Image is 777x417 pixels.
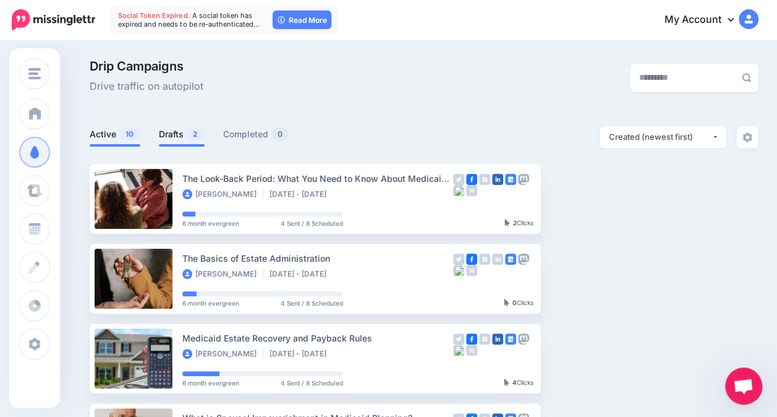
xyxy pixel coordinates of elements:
[492,174,503,185] img: linkedin-square.png
[504,299,509,306] img: pointer-grey-darker.png
[504,379,509,386] img: pointer-grey-darker.png
[505,254,516,265] img: google_business-square.png
[479,254,490,265] img: instagram-grey-square.png
[504,379,533,387] div: Clicks
[504,220,533,227] div: Clicks
[119,128,140,140] span: 10
[479,333,490,345] img: instagram-grey-square.png
[512,299,517,306] b: 0
[182,300,239,306] span: 6 month evergreen
[159,127,205,142] a: Drafts2
[281,380,343,386] span: 4 Sent / 8 Scheduled
[453,333,464,345] img: twitter-grey-square.png
[270,349,333,359] li: [DATE] - [DATE]
[742,73,751,82] img: search-grey-6.png
[281,220,343,226] span: 4 Sent / 8 Scheduled
[270,269,333,279] li: [DATE] - [DATE]
[518,254,529,265] img: mastodon-grey-square.png
[600,126,726,148] button: Created (newest first)
[453,174,464,185] img: twitter-grey-square.png
[453,185,464,196] img: bluesky-grey-square.png
[742,132,752,142] img: settings-grey.png
[281,300,343,306] span: 4 Sent / 8 Scheduled
[182,380,239,386] span: 6 month evergreen
[271,128,289,140] span: 0
[182,220,239,226] span: 6 month evergreen
[12,9,95,30] img: Missinglettr
[466,185,477,196] img: medium-grey-square.png
[479,174,490,185] img: instagram-grey-square.png
[466,254,477,265] img: facebook-square.png
[453,265,464,276] img: bluesky-grey-square.png
[453,254,464,265] img: twitter-grey-square.png
[504,299,533,307] div: Clicks
[273,11,331,29] a: Read More
[187,128,204,140] span: 2
[182,251,453,265] div: The Basics of Estate Administration
[270,189,333,199] li: [DATE] - [DATE]
[466,265,477,276] img: medium-grey-square.png
[466,345,477,356] img: medium-grey-square.png
[118,11,259,28] span: A social token has expired and needs to be re-authenticated…
[725,368,762,405] a: Open chat
[513,219,517,226] b: 2
[652,5,758,35] a: My Account
[90,127,140,142] a: Active10
[90,79,203,95] span: Drive traffic on autopilot
[453,345,464,356] img: bluesky-grey-square.png
[505,174,516,185] img: google_business-square.png
[504,219,510,226] img: pointer-grey-darker.png
[609,131,711,143] div: Created (newest first)
[223,127,289,142] a: Completed0
[512,379,517,386] b: 4
[28,68,41,79] img: menu.png
[90,60,203,72] span: Drip Campaigns
[182,171,453,186] div: The Look-Back Period: What You Need to Know About Medicaid Penalties
[182,269,263,279] li: [PERSON_NAME]
[466,333,477,345] img: facebook-square.png
[492,333,503,345] img: linkedin-square.png
[182,331,453,345] div: Medicaid Estate Recovery and Payback Rules
[118,11,190,20] span: Social Token Expired.
[518,333,529,345] img: mastodon-grey-square.png
[466,174,477,185] img: facebook-square.png
[505,333,516,345] img: google_business-square.png
[182,349,263,359] li: [PERSON_NAME]
[182,189,263,199] li: [PERSON_NAME]
[492,254,503,265] img: linkedin-grey-square.png
[518,174,529,185] img: mastodon-grey-square.png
